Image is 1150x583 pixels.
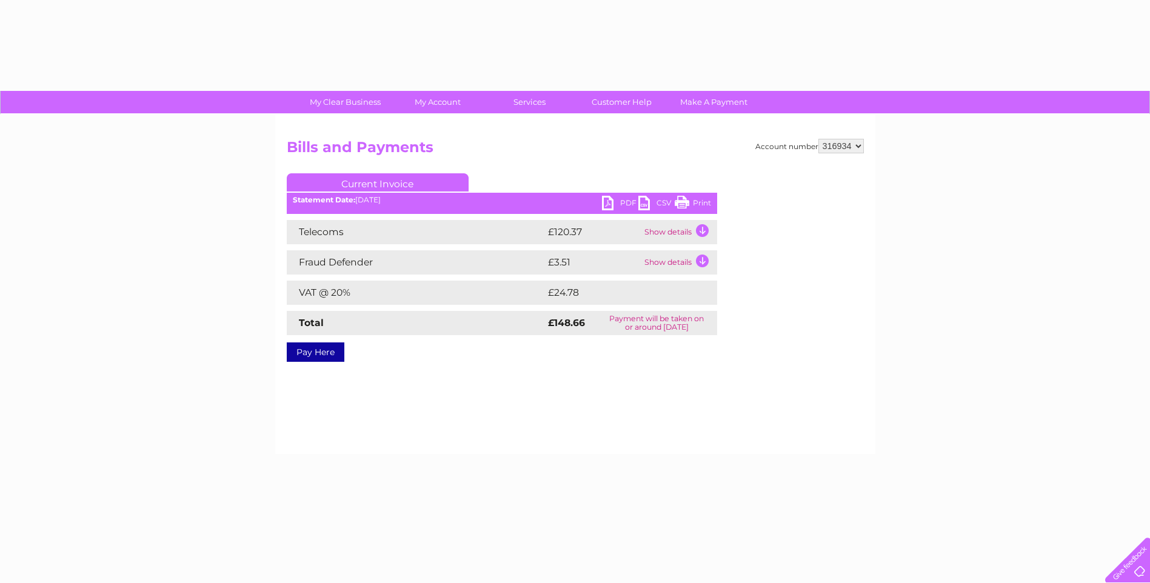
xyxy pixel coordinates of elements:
td: Fraud Defender [287,250,545,275]
a: Customer Help [572,91,672,113]
a: Current Invoice [287,173,469,192]
td: Show details [641,220,717,244]
a: Services [480,91,580,113]
td: Telecoms [287,220,545,244]
a: Make A Payment [664,91,764,113]
td: Payment will be taken on or around [DATE] [597,311,717,335]
a: My Clear Business [295,91,395,113]
strong: £148.66 [548,317,585,328]
td: £24.78 [545,281,693,305]
td: Show details [641,250,717,275]
a: CSV [638,196,675,213]
a: My Account [387,91,487,113]
a: Print [675,196,711,213]
td: £3.51 [545,250,641,275]
div: [DATE] [287,196,717,204]
td: VAT @ 20% [287,281,545,305]
strong: Total [299,317,324,328]
b: Statement Date: [293,195,355,204]
a: PDF [602,196,638,213]
a: Pay Here [287,342,344,362]
div: Account number [755,139,864,153]
td: £120.37 [545,220,641,244]
h2: Bills and Payments [287,139,864,162]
